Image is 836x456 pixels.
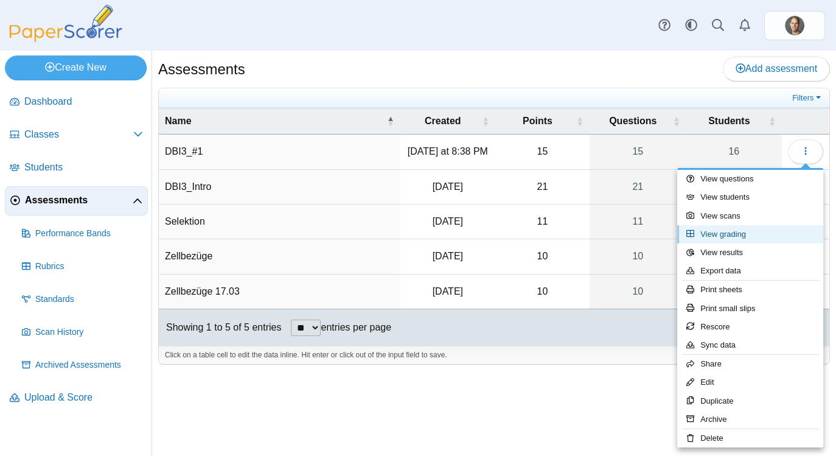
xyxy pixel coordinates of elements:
[731,12,758,39] a: Alerts
[764,11,825,40] a: ps.6OjCnjMk7vCEuwnV
[677,281,823,299] a: Print sheets
[677,244,823,262] a: View results
[677,170,823,188] a: View questions
[677,373,823,391] a: Edit
[677,300,823,318] a: Print small slips
[785,16,804,35] span: Rudolf Schraml
[677,318,823,336] a: Rescore
[785,16,804,35] img: ps.6OjCnjMk7vCEuwnV
[677,410,823,429] a: Archive
[677,262,823,280] a: Export data
[677,355,823,373] a: Share
[677,392,823,410] a: Duplicate
[677,207,823,225] a: View scans
[677,188,823,206] a: View students
[5,5,127,42] img: PaperScorer
[677,336,823,354] a: Sync data
[5,33,127,44] a: PaperScorer
[677,225,823,244] a: View grading
[677,429,823,447] a: Delete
